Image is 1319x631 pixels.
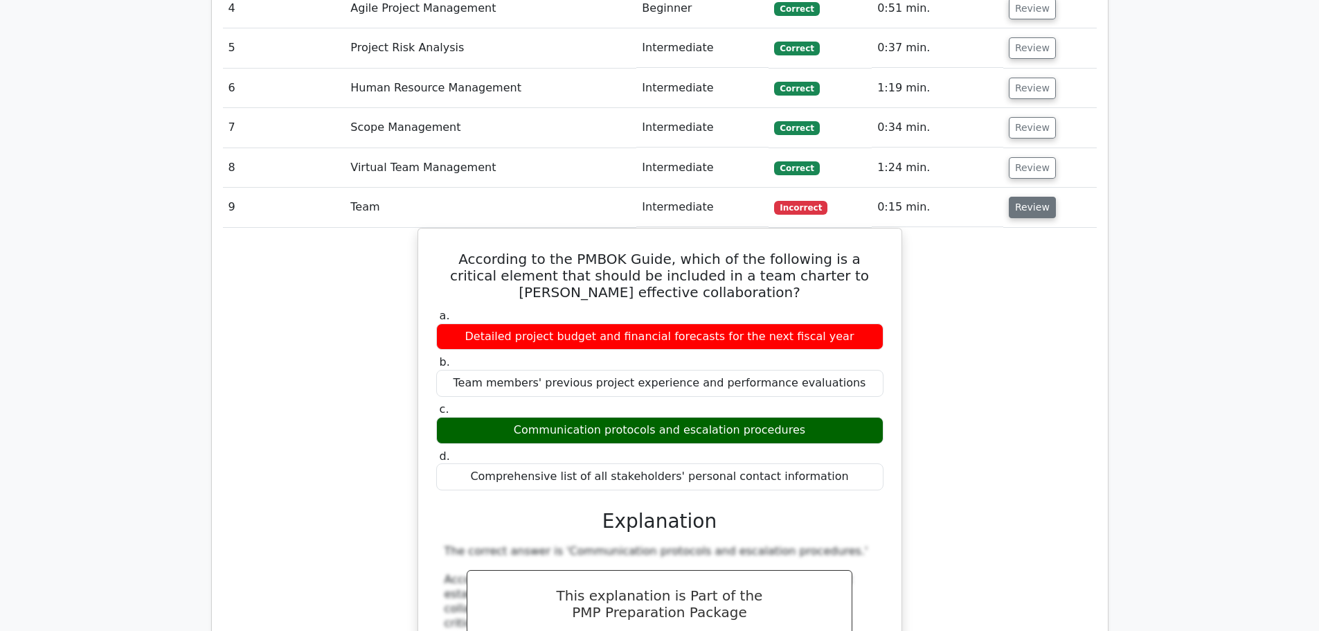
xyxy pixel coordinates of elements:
span: Correct [774,82,819,96]
span: Correct [774,121,819,135]
td: 7 [223,108,346,148]
td: Intermediate [636,69,769,108]
button: Review [1009,37,1056,59]
button: Review [1009,157,1056,179]
span: Correct [774,42,819,55]
span: Incorrect [774,201,827,215]
td: Intermediate [636,108,769,148]
span: c. [440,402,449,416]
h5: According to the PMBOK Guide, which of the following is a critical element that should be include... [435,251,885,301]
td: Project Risk Analysis [345,28,636,68]
td: Intermediate [636,188,769,227]
td: Virtual Team Management [345,148,636,188]
span: b. [440,355,450,368]
td: 0:15 min. [872,188,1003,227]
td: Scope Management [345,108,636,148]
div: Team members' previous project experience and performance evaluations [436,370,883,397]
div: Comprehensive list of all stakeholders' personal contact information [436,463,883,490]
td: 9 [223,188,346,227]
td: Human Resource Management [345,69,636,108]
td: 5 [223,28,346,68]
span: a. [440,309,450,322]
h3: Explanation [445,510,875,533]
button: Review [1009,197,1056,218]
td: 1:19 min. [872,69,1003,108]
span: Correct [774,161,819,175]
td: 1:24 min. [872,148,1003,188]
div: Communication protocols and escalation procedures [436,417,883,444]
td: 8 [223,148,346,188]
span: d. [440,450,450,463]
td: Team [345,188,636,227]
td: 0:34 min. [872,108,1003,148]
div: Detailed project budget and financial forecasts for the next fiscal year [436,323,883,350]
td: Intermediate [636,28,769,68]
button: Review [1009,78,1056,99]
td: Intermediate [636,148,769,188]
button: Review [1009,117,1056,139]
td: 6 [223,69,346,108]
span: Correct [774,2,819,16]
td: 0:37 min. [872,28,1003,68]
